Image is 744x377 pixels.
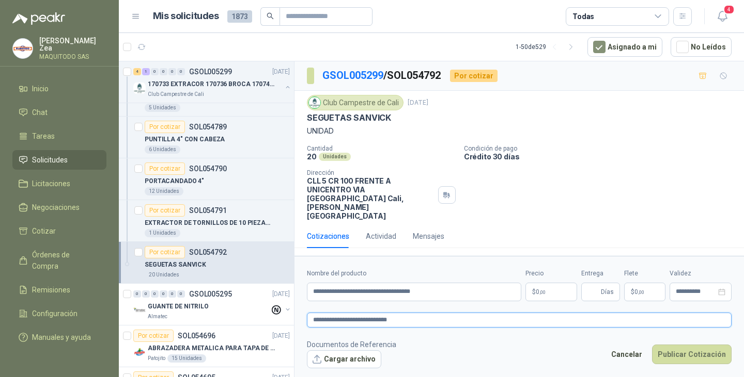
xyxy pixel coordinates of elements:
[12,327,106,347] a: Manuales y ayuda
[13,39,33,58] img: Company Logo
[12,280,106,300] a: Remisiones
[145,121,185,133] div: Por cotizar
[148,313,167,321] p: Almatec
[145,135,225,144] p: PUNTILLA 4" CON CABEZA
[39,37,106,52] p: [PERSON_NAME] Zea
[32,178,70,189] span: Licitaciones
[464,152,740,161] p: Crédito 30 días
[133,65,292,99] a: 4 1 0 0 0 0 GSOL005299[DATE] Company Logo170733 EXTRACOR 170736 BROCA 170743 PORTACANDClub Campes...
[133,290,141,298] div: 0
[322,69,383,81] a: GSOL005299
[189,165,227,172] p: SOL054790
[189,207,227,214] p: SOL054791
[145,145,180,154] div: 6 Unidades
[539,289,546,295] span: ,00
[413,231,444,242] div: Mensajes
[151,290,159,298] div: 0
[133,346,146,358] img: Company Logo
[167,354,206,363] div: 15 Unidades
[148,79,276,89] p: 170733 EXTRACOR 170736 BROCA 170743 PORTACAND
[307,125,732,137] p: UNIDAD
[638,289,644,295] span: ,00
[464,145,740,152] p: Condición de pago
[624,269,665,278] label: Flete
[307,269,521,278] label: Nombre del producto
[145,229,180,237] div: 1 Unidades
[145,204,185,217] div: Por cotizar
[307,95,404,110] div: Club Campestre de Cali
[32,130,55,142] span: Tareas
[133,82,146,94] img: Company Logo
[32,107,48,118] span: Chat
[160,290,167,298] div: 0
[160,68,167,75] div: 0
[272,331,290,341] p: [DATE]
[119,325,294,367] a: Por cotizarSOL054696[DATE] Company LogoABRAZADERA METALICA PARA TAPA DE TAMBOR DE PLASTICO DE 50 ...
[525,269,577,278] label: Precio
[307,145,456,152] p: Cantidad
[119,158,294,200] a: Por cotizarSOL054790PORTACANDADO 4"12 Unidades
[189,290,232,298] p: GSOL005295
[32,83,49,94] span: Inicio
[272,67,290,77] p: [DATE]
[652,345,732,364] button: Publicar Cotización
[142,68,150,75] div: 1
[307,350,381,369] button: Cargar archivo
[133,330,174,342] div: Por cotizar
[450,70,498,82] div: Por cotizar
[133,68,141,75] div: 4
[32,249,97,272] span: Órdenes de Compra
[12,198,106,217] a: Negociaciones
[12,79,106,99] a: Inicio
[671,37,732,57] button: No Leídos
[307,339,396,350] p: Documentos de Referencia
[148,343,276,353] p: ABRAZADERA METALICA PARA TAPA DE TAMBOR DE PLASTICO DE 50 LT
[12,174,106,193] a: Licitaciones
[408,98,428,108] p: [DATE]
[601,283,614,301] span: Días
[177,290,185,298] div: 0
[670,269,732,278] label: Validez
[145,218,273,228] p: EXTRACTOR DE TORNILLOS DE 10 PIEZAS REF J9500B PROTO
[145,176,204,186] p: PORTACANDADO 4"
[12,103,106,122] a: Chat
[307,112,391,123] p: SEGUETAS SANVICK
[119,242,294,284] a: Por cotizarSOL054792SEGUETAS SANVICK20 Unidades
[177,68,185,75] div: 0
[133,304,146,317] img: Company Logo
[145,104,180,112] div: 5 Unidades
[32,225,56,237] span: Cotizar
[713,7,732,26] button: 4
[307,176,434,220] p: CLL 5 CR 100 FRENTE A UNICENTRO VIA [GEOGRAPHIC_DATA] Cali , [PERSON_NAME][GEOGRAPHIC_DATA]
[119,117,294,158] a: Por cotizarSOL054789PUNTILLA 4" CON CABEZA6 Unidades
[307,231,349,242] div: Cotizaciones
[39,54,106,60] p: MAQUITODO SAS
[142,290,150,298] div: 0
[145,246,185,258] div: Por cotizar
[587,37,662,57] button: Asignado a mi
[119,200,294,242] a: Por cotizarSOL054791EXTRACTOR DE TORNILLOS DE 10 PIEZAS REF J9500B PROTO1 Unidades
[148,90,204,99] p: Club Campestre de Cali
[606,345,648,364] button: Cancelar
[32,284,70,296] span: Remisiones
[168,68,176,75] div: 0
[272,289,290,299] p: [DATE]
[322,68,442,84] p: / SOL054792
[32,154,68,166] span: Solicitudes
[12,304,106,323] a: Configuración
[307,169,434,176] p: Dirección
[145,187,183,195] div: 12 Unidades
[148,302,209,312] p: GUANTE DE NITRILO
[12,245,106,276] a: Órdenes de Compra
[12,221,106,241] a: Cotizar
[12,12,65,25] img: Logo peakr
[12,150,106,170] a: Solicitudes
[12,126,106,146] a: Tareas
[624,283,665,301] p: $ 0,00
[133,288,292,321] a: 0 0 0 0 0 0 GSOL005295[DATE] Company LogoGUANTE DE NITRILOAlmatec
[634,289,644,295] span: 0
[525,283,577,301] p: $0,00
[227,10,252,23] span: 1873
[189,68,232,75] p: GSOL005299
[151,68,159,75] div: 0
